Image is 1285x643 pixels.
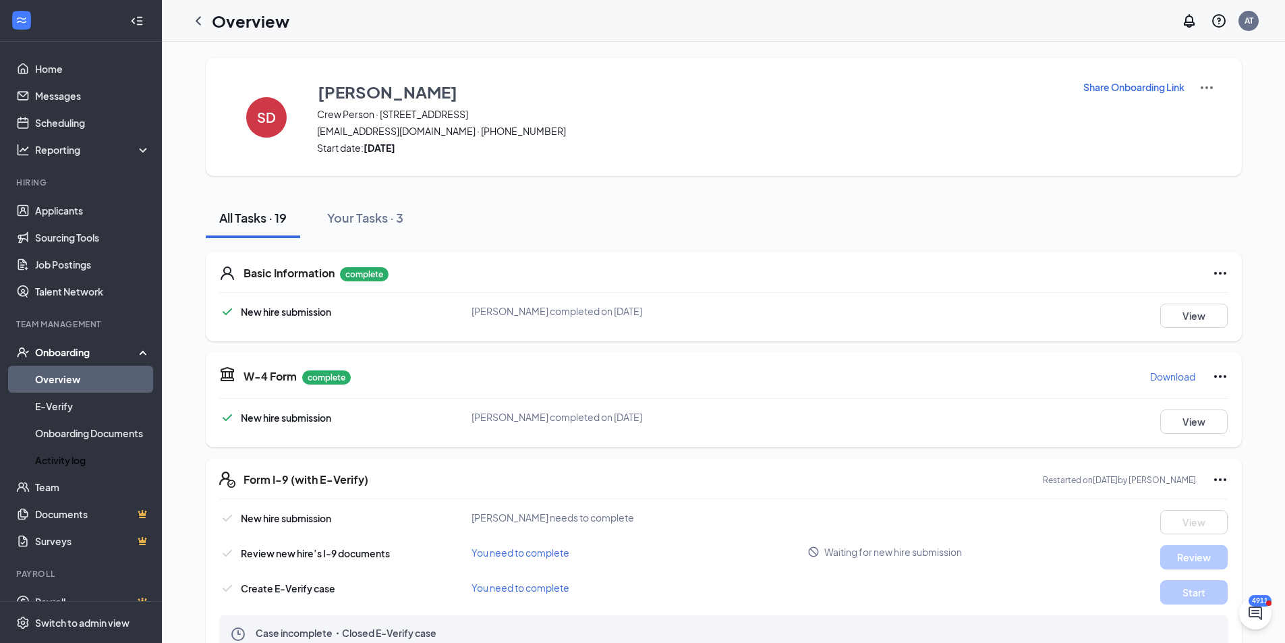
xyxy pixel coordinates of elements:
[219,366,235,382] svg: TaxGovernmentIcon
[241,412,331,424] span: New hire submission
[212,9,289,32] h1: Overview
[219,209,287,226] div: All Tasks · 19
[364,142,395,154] strong: [DATE]
[318,80,457,103] h3: [PERSON_NAME]
[15,13,28,27] svg: WorkstreamLogo
[256,626,436,640] span: Case incomplete・Closed E-Verify case
[16,616,30,630] svg: Settings
[1160,510,1228,534] button: View
[35,528,150,555] a: SurveysCrown
[241,512,331,524] span: New hire submission
[1160,580,1228,605] button: Start
[35,616,130,630] div: Switch to admin view
[807,546,820,558] svg: Blocked
[472,582,569,594] span: You need to complete
[317,124,1066,138] span: [EMAIL_ADDRESS][DOMAIN_NAME] · [PHONE_NUMBER]
[302,370,351,385] p: complete
[35,251,150,278] a: Job Postings
[35,366,150,393] a: Overview
[219,304,235,320] svg: Checkmark
[1160,304,1228,328] button: View
[241,547,390,559] span: Review new hire’s I-9 documents
[219,265,235,281] svg: User
[35,588,150,615] a: PayrollCrown
[35,420,150,447] a: Onboarding Documents
[244,472,368,487] h5: Form I-9 (with E-Verify)
[35,224,150,251] a: Sourcing Tools
[1212,265,1228,281] svg: Ellipses
[1199,80,1215,96] img: More Actions
[219,580,235,596] svg: Checkmark
[317,107,1066,121] span: Crew Person · [STREET_ADDRESS]
[35,447,150,474] a: Activity log
[1149,366,1196,387] button: Download
[257,113,276,122] h4: SD
[1160,410,1228,434] button: View
[35,197,150,224] a: Applicants
[241,306,331,318] span: New hire submission
[340,267,389,281] p: complete
[219,510,235,526] svg: Checkmark
[35,278,150,305] a: Talent Network
[1083,80,1184,94] p: Share Onboarding Link
[1239,597,1272,630] iframe: Intercom live chat
[472,305,642,317] span: [PERSON_NAME] completed on [DATE]
[1043,474,1196,486] p: Restarted on [DATE] by [PERSON_NAME]
[1212,472,1228,488] svg: Ellipses
[35,345,139,359] div: Onboarding
[233,80,300,155] button: SD
[16,177,148,188] div: Hiring
[241,582,335,594] span: Create E-Verify case
[16,345,30,359] svg: UserCheck
[35,474,150,501] a: Team
[472,511,634,524] span: [PERSON_NAME] needs to complete
[16,143,30,157] svg: Analysis
[472,547,569,559] span: You need to complete
[35,143,151,157] div: Reporting
[327,209,403,226] div: Your Tasks · 3
[1211,13,1227,29] svg: QuestionInfo
[1212,368,1228,385] svg: Ellipses
[244,369,297,384] h5: W-4 Form
[219,472,235,488] svg: FormI9EVerifyIcon
[219,410,235,426] svg: Checkmark
[317,80,1066,104] button: [PERSON_NAME]
[1083,80,1185,94] button: Share Onboarding Link
[1181,13,1197,29] svg: Notifications
[317,141,1066,155] span: Start date:
[35,82,150,109] a: Messages
[1150,370,1195,383] p: Download
[244,266,335,281] h5: Basic Information
[35,109,150,136] a: Scheduling
[824,545,962,559] span: Waiting for new hire submission
[1160,545,1228,569] button: Review
[230,626,246,642] svg: Clock
[1249,595,1272,607] div: 4911
[35,501,150,528] a: DocumentsCrown
[35,55,150,82] a: Home
[190,13,206,29] svg: ChevronLeft
[472,411,642,423] span: [PERSON_NAME] completed on [DATE]
[130,14,144,28] svg: Collapse
[16,318,148,330] div: Team Management
[219,545,235,561] svg: Checkmark
[1245,15,1253,26] div: AT
[35,393,150,420] a: E-Verify
[16,568,148,580] div: Payroll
